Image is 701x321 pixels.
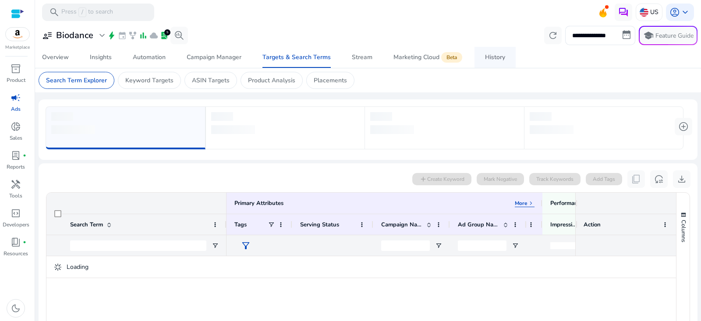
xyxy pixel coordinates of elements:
span: campaign [11,92,21,103]
div: Automation [133,54,166,60]
span: bar_chart [139,31,148,40]
span: Serving Status [300,221,339,229]
span: filter_alt [241,240,251,251]
p: Product [7,76,25,84]
p: Product Analysis [248,76,295,85]
span: fiber_manual_record [23,154,26,157]
button: schoolFeature Guide [639,26,697,45]
span: add_circle [678,121,689,132]
div: loading [211,125,255,134]
span: family_history [128,31,137,40]
div: loading [370,112,392,121]
span: keyboard_arrow_down [680,7,690,18]
span: user_attributes [42,30,53,41]
span: bolt [107,31,116,40]
input: Campaign Name Filter Input [381,240,430,251]
span: Ad Group Name [458,221,499,229]
span: inventory_2 [11,63,21,74]
div: loading [530,112,552,121]
span: reset_settings [654,174,664,184]
button: refresh [544,27,562,44]
p: Marketplace [5,44,30,51]
span: dark_mode [11,303,21,314]
span: download [676,174,687,184]
p: Reports [7,163,25,171]
span: Loading [67,263,89,271]
div: Campaign Manager [187,54,241,60]
span: Search Term [70,221,103,229]
span: school [643,30,654,41]
div: loading [51,112,73,121]
p: ASIN Targets [192,76,230,85]
p: Placements [314,76,347,85]
img: amazon.svg [6,28,29,41]
div: Targets & Search Terms [262,54,331,60]
span: / [78,7,86,17]
span: search [49,7,60,18]
button: Open Filter Menu [435,242,442,249]
p: Resources [4,250,28,258]
p: Search Term Explorer [46,76,107,85]
span: search_insights [174,30,184,41]
span: Action [584,221,601,229]
span: refresh [548,30,558,41]
button: Open Filter Menu [212,242,219,249]
span: account_circle [669,7,680,18]
div: loading [370,125,414,134]
input: Search Term Filter Input [70,240,206,251]
input: Ad Group Name Filter Input [458,240,506,251]
p: Sales [10,134,22,142]
p: Keyword Targets [125,76,173,85]
h3: Biodance [56,30,93,41]
div: 5 [164,29,170,35]
span: donut_small [11,121,21,132]
p: US [650,4,659,20]
div: loading [211,112,233,121]
button: Open Filter Menu [512,242,519,249]
button: add_circle [675,118,692,135]
div: Primary Attributes [234,199,283,207]
button: reset_settings [650,170,668,188]
p: Tools [9,192,22,200]
span: cloud [149,31,158,40]
p: Developers [3,221,29,229]
span: fiber_manual_record [23,240,26,244]
p: Press to search [61,7,113,17]
span: Beta [441,52,462,63]
button: download [673,170,690,188]
span: event [118,31,127,40]
img: us.svg [640,8,648,17]
span: Columns [680,220,687,242]
span: Impressions [550,221,579,229]
div: loading [51,125,95,134]
span: Tags [234,221,247,229]
p: Ads [11,105,21,113]
p: Feature Guide [655,32,694,40]
div: Marketing Cloud [393,54,464,61]
span: keyboard_arrow_right [528,200,535,207]
p: More [515,200,528,207]
div: Overview [42,54,69,60]
span: expand_more [97,30,107,41]
span: lab_profile [160,31,169,40]
span: book_4 [11,237,21,247]
span: code_blocks [11,208,21,219]
div: loading [530,125,574,134]
div: Insights [90,54,112,60]
span: lab_profile [11,150,21,161]
div: History [485,54,505,60]
div: Performance Metrics [550,199,604,207]
div: Stream [352,54,372,60]
span: handyman [11,179,21,190]
span: Campaign Name [381,221,423,229]
button: search_insights [170,27,188,44]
